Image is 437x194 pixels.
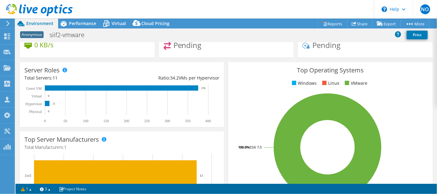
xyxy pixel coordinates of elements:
text: Dell [25,174,31,178]
a: Project Notes [54,185,91,193]
text: 11 [200,174,203,177]
span: Pending [312,40,341,50]
tspan: 100.0% [238,145,250,149]
div: Total Servers: [24,75,122,81]
span: 34.2 [170,75,179,81]
text: 0 [48,94,49,97]
span: Virtual [112,20,126,26]
a: 3 [36,185,55,193]
div: Ratio: VMs per Hypervisor [122,75,219,81]
li: Linux [321,80,339,87]
span: 11 [53,75,58,81]
h4: Total Manufacturers: [24,144,219,151]
a: Export [372,19,401,28]
h4: 0 KB/s [34,41,54,48]
text: Virtual [32,94,42,98]
span: Environment [26,20,54,26]
text: 100 [83,119,88,123]
text: 50 [63,119,67,123]
span: Anonymous [20,31,44,38]
text: 200 [124,119,129,123]
h3: Server Roles [24,67,60,74]
text: 300 [165,119,170,123]
span: Pending [174,40,202,50]
h3: Top Server Manufacturers [24,136,99,143]
text: 400 [205,119,211,123]
text: 11 [53,102,55,105]
li: VMware [343,80,367,87]
text: 350 [185,119,191,123]
text: 250 [144,119,150,123]
span: 1 [64,144,66,150]
text: 376 [201,87,206,90]
span: Cloud Pricing [141,20,169,26]
text: 0 [44,119,46,123]
span: Performance [69,20,96,26]
text: Guest VM [26,86,42,91]
h3: Top Operating Systems [233,67,428,74]
svg: \n [382,6,387,12]
a: Reports [318,19,347,28]
tspan: ESXi 7.0 [250,145,262,149]
li: Windows [290,80,317,87]
a: Share [347,19,372,28]
h1: siif2-vmware [47,32,94,38]
a: More [401,19,429,28]
a: 1 [17,185,36,193]
a: Print [407,31,428,39]
text: 0 [48,110,49,113]
text: Physical [29,110,42,114]
span: NO [420,4,430,14]
text: Hypervisor [25,102,42,106]
text: 150 [103,119,109,123]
